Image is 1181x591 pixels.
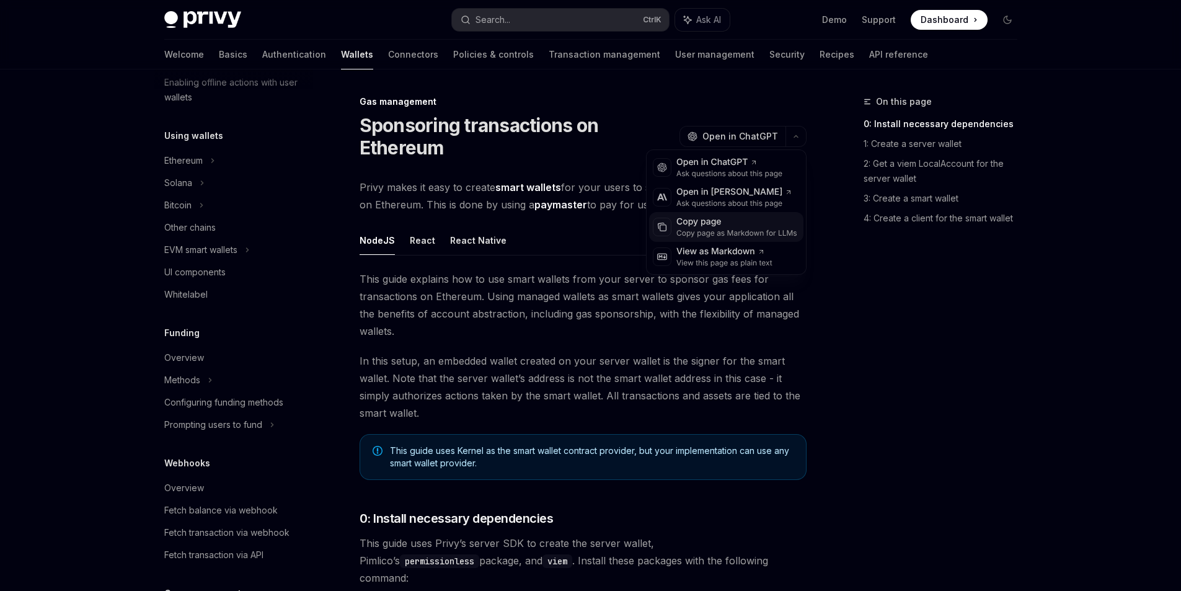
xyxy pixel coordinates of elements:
[360,510,554,527] span: 0: Install necessary dependencies
[154,347,313,369] a: Overview
[164,153,203,168] div: Ethereum
[676,186,792,198] div: Open in [PERSON_NAME]
[864,134,1027,154] a: 1: Create a server wallet
[676,216,797,228] div: Copy page
[154,283,313,306] a: Whitelabel
[822,14,847,26] a: Demo
[164,548,263,562] div: Fetch transaction via API
[164,287,208,302] div: Whitelabel
[410,226,435,255] button: React
[542,554,572,568] code: viem
[696,14,721,26] span: Ask AI
[997,10,1017,30] button: Toggle dark mode
[400,554,479,568] code: permissionless
[675,9,730,31] button: Ask AI
[534,198,587,211] a: paymaster
[864,154,1027,189] a: 2: Get a viem LocalAccount for the server wallet
[869,40,928,69] a: API reference
[164,220,216,235] div: Other chains
[164,75,306,105] div: Enabling offline actions with user wallets
[921,14,968,26] span: Dashboard
[164,525,290,540] div: Fetch transaction via webhook
[164,128,223,143] h5: Using wallets
[373,446,383,456] svg: Note
[453,40,534,69] a: Policies & controls
[154,71,313,109] a: Enabling offline actions with user wallets
[549,40,660,69] a: Transaction management
[164,265,226,280] div: UI components
[676,169,782,179] div: Ask questions about this page
[164,503,278,518] div: Fetch balance via webhook
[164,481,204,495] div: Overview
[154,261,313,283] a: UI components
[876,94,932,109] span: On this page
[862,14,896,26] a: Support
[164,373,200,388] div: Methods
[164,395,283,410] div: Configuring funding methods
[390,445,794,469] span: This guide uses Kernel as the smart wallet contract provider, but your implementation can use any...
[154,391,313,414] a: Configuring funding methods
[154,544,313,566] a: Fetch transaction via API
[164,350,204,365] div: Overview
[676,156,782,169] div: Open in ChatGPT
[820,40,854,69] a: Recipes
[360,352,807,422] span: In this setup, an embedded wallet created on your server wallet is the signer for the smart walle...
[164,40,204,69] a: Welcome
[864,208,1027,228] a: 4: Create a client for the smart wallet
[450,226,506,255] button: React Native
[154,477,313,499] a: Overview
[164,11,241,29] img: dark logo
[360,270,807,340] span: This guide explains how to use smart wallets from your server to sponsor gas fees for transaction...
[262,40,326,69] a: Authentication
[164,176,192,190] div: Solana
[164,456,210,471] h5: Webhooks
[676,258,772,268] div: View this page as plain text
[154,216,313,239] a: Other chains
[360,114,675,159] h1: Sponsoring transactions on Ethereum
[164,242,237,257] div: EVM smart wallets
[452,9,669,31] button: Search...CtrlK
[675,40,754,69] a: User management
[495,181,561,193] strong: smart wallets
[164,417,262,432] div: Prompting users to fund
[864,114,1027,134] a: 0: Install necessary dependencies
[341,40,373,69] a: Wallets
[676,246,772,258] div: View as Markdown
[360,535,807,587] span: This guide uses Privy’s server SDK to create the server wallet, Pimlico’s package, and . Install ...
[643,15,661,25] span: Ctrl K
[154,499,313,522] a: Fetch balance via webhook
[676,228,797,238] div: Copy page as Markdown for LLMs
[864,189,1027,208] a: 3: Create a smart wallet
[219,40,247,69] a: Basics
[164,326,200,340] h5: Funding
[360,179,807,213] span: Privy makes it easy to create for your users to sponsor gas fees for transactions on Ethereum. Th...
[769,40,805,69] a: Security
[164,198,192,213] div: Bitcoin
[679,126,785,147] button: Open in ChatGPT
[360,226,395,255] button: NodeJS
[360,96,807,108] div: Gas management
[154,522,313,544] a: Fetch transaction via webhook
[911,10,988,30] a: Dashboard
[388,40,438,69] a: Connectors
[702,130,778,143] span: Open in ChatGPT
[676,198,792,208] div: Ask questions about this page
[475,12,510,27] div: Search...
